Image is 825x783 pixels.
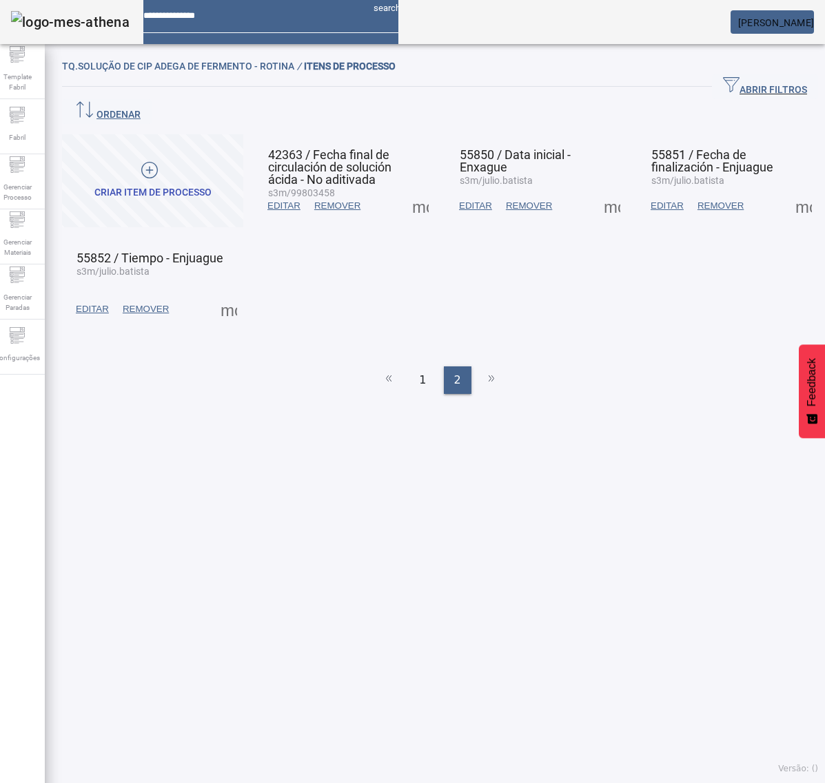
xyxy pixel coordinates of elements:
span: ABRIR FILTROS [723,76,807,97]
span: Fabril [5,128,30,147]
button: CRIAR ITEM DE PROCESSO [62,134,243,227]
button: EDITAR [452,194,499,218]
button: REMOVER [499,194,559,218]
span: REMOVER [506,199,552,213]
button: Mais [408,194,433,218]
span: REMOVER [697,199,744,213]
div: CRIAR ITEM DE PROCESSO [94,186,212,200]
span: [PERSON_NAME] [738,17,814,28]
span: Feedback [806,358,818,406]
span: 42363 / Fecha final de circulación de solución ácida - No aditivada [268,147,391,187]
span: Versão: () [778,764,818,773]
button: EDITAR [644,194,691,218]
span: s3m/99803458 [268,187,335,198]
button: Mais [216,297,241,322]
span: TQ.Solução de CIP Adega de Fermento - Rotina [62,61,304,72]
span: EDITAR [651,199,684,213]
span: 1 [419,372,426,388]
span: EDITAR [76,302,109,316]
button: EDITAR [69,297,116,322]
button: ORDENAR [62,99,152,124]
span: REMOVER [314,199,360,213]
button: ABRIR FILTROS [712,74,818,99]
span: EDITAR [459,199,492,213]
span: REMOVER [123,302,169,316]
span: EDITAR [267,199,301,213]
span: 55850 / Data inicial - Enxague [460,147,571,174]
button: REMOVER [116,297,176,322]
span: 55852 / Tiempo - Enjuague [77,251,223,265]
span: ITENS DE PROCESSO [304,61,396,72]
span: 55851 / Fecha de finalización - Enjuague [651,147,773,174]
button: EDITAR [261,194,307,218]
span: s3m/julio.batista [77,266,150,277]
button: REMOVER [307,194,367,218]
em: / [297,61,301,72]
button: Mais [600,194,624,218]
button: Feedback - Mostrar pesquisa [799,344,825,438]
img: logo-mes-athena [11,11,130,33]
button: Mais [791,194,816,218]
button: REMOVER [691,194,751,218]
span: ORDENAR [73,101,141,122]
